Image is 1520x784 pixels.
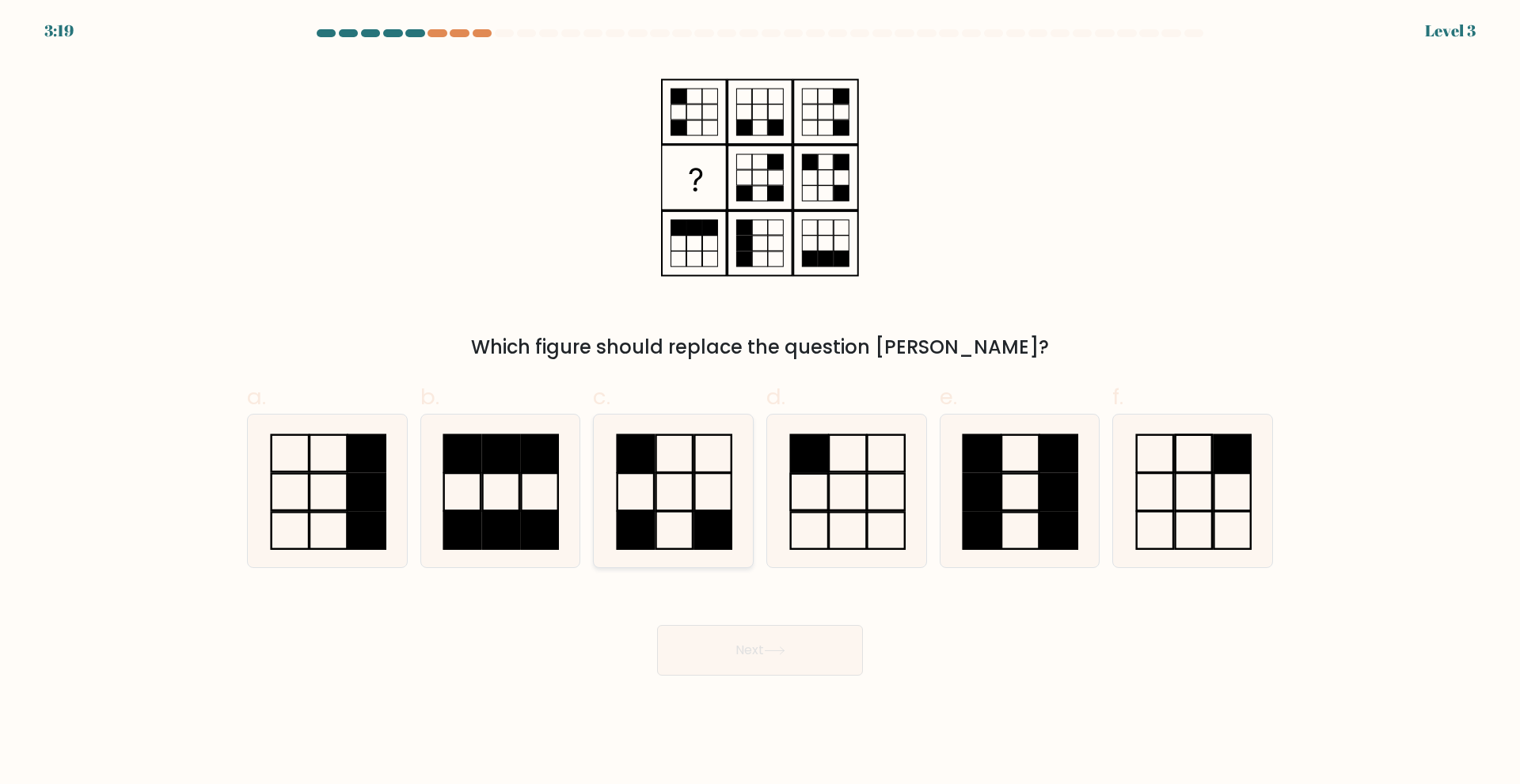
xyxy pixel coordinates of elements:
[420,381,439,412] span: b.
[766,381,785,412] span: d.
[657,625,863,676] button: Next
[44,19,74,43] div: 3:19
[940,381,957,412] span: e.
[1425,19,1476,43] div: Level 3
[247,381,266,412] span: a.
[593,381,610,412] span: c.
[256,333,1263,362] div: Which figure should replace the question [PERSON_NAME]?
[1112,381,1123,412] span: f.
